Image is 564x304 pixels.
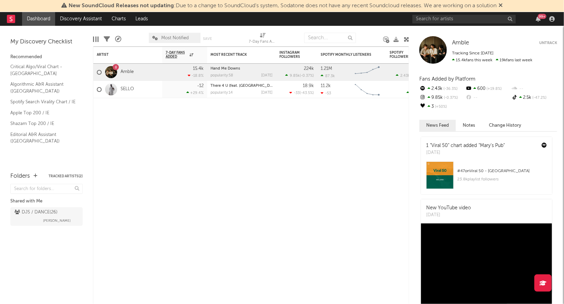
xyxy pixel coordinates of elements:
[290,74,300,78] span: 9.85k
[301,74,313,78] span: -0.37 %
[303,84,314,88] div: 18.9k
[479,143,505,148] a: "Mary's Pub"
[203,37,212,41] button: Save
[211,84,273,88] div: There 4 U (feat. BUZA)
[304,66,314,71] div: 224k
[390,51,414,59] div: Spotify Followers
[107,12,131,26] a: Charts
[211,67,273,71] div: Hand Me Downs
[121,86,134,92] a: SELLO
[412,15,516,23] input: Search for artists
[321,84,331,88] div: 11.2k
[419,102,465,111] div: 3
[452,40,469,46] a: Amble
[321,91,331,95] div: -53
[532,96,547,100] span: -47.2 %
[22,12,55,26] a: Dashboard
[211,84,279,88] a: There 4 U (feat. [GEOGRAPHIC_DATA])
[188,73,204,78] div: -18.8 %
[97,53,148,57] div: Artist
[442,87,458,91] span: -36.3 %
[485,87,502,91] span: +19.8 %
[396,73,424,78] div: ( )
[161,36,189,40] span: Most Notified
[352,81,383,98] svg: Chart title
[538,14,546,19] div: 99 +
[407,91,424,95] div: ( )
[452,58,492,62] span: 15.4k fans this week
[539,40,557,46] button: Untrack
[457,175,547,184] div: 23.8k playlist followers
[434,105,447,109] span: +50 %
[261,91,273,95] div: [DATE]
[10,53,83,61] div: Recommended
[400,74,410,78] span: 2.43k
[211,74,233,77] div: popularity: 58
[93,29,99,49] div: Edit Columns
[419,84,465,93] div: 2.43k
[452,58,532,62] span: 19k fans last week
[421,161,552,194] a: #47onViral 50 - [GEOGRAPHIC_DATA]23.8kplaylist followers
[419,76,475,82] span: Fans Added by Platform
[289,91,314,95] div: ( )
[104,29,110,49] div: Filters
[166,51,188,59] span: 7-Day Fans Added
[321,66,332,71] div: 1.21M
[457,167,547,175] div: # 47 on Viral 50 - [GEOGRAPHIC_DATA]
[352,64,383,81] svg: Chart title
[55,12,107,26] a: Discovery Assistant
[10,207,83,226] a: DJS / DANCE(26)[PERSON_NAME]
[482,120,528,131] button: Change History
[10,172,30,180] div: Folders
[10,63,76,77] a: Critical Algo/Viral Chart - [GEOGRAPHIC_DATA]
[261,74,273,77] div: [DATE]
[321,53,372,57] div: Spotify Monthly Listeners
[419,120,456,131] button: News Feed
[511,93,557,102] div: 2.5k
[186,91,204,95] div: +29.4 %
[249,29,277,49] div: 7-Day Fans Added (7-Day Fans Added)
[69,3,174,9] span: New SoundCloud Releases not updating
[465,93,511,102] div: --
[443,96,458,100] span: -0.37 %
[211,53,262,57] div: Most Recent Track
[285,73,314,78] div: ( )
[249,38,277,46] div: 7-Day Fans Added (7-Day Fans Added)
[49,175,83,178] button: Tracked Artists(2)
[10,197,83,206] div: Shared with Me
[294,91,300,95] span: -33
[419,93,465,102] div: 9.85k
[426,205,471,212] div: New YouTube video
[426,212,471,219] div: [DATE]
[304,33,356,43] input: Search...
[43,217,71,225] span: [PERSON_NAME]
[10,120,76,127] a: Shazam Top 200 / IE
[121,69,134,75] a: Amble
[511,84,557,93] div: --
[193,66,204,71] div: 15.4k
[536,16,541,22] button: 99+
[426,142,505,149] div: 1 "Viral 50" chart added
[499,3,503,9] span: Dismiss
[10,109,76,117] a: Apple Top 200 / IE
[131,12,153,26] a: Leads
[10,184,83,194] input: Search for folders...
[211,67,240,71] a: Hand Me Downs
[14,208,58,217] div: DJS / DANCE ( 26 )
[115,29,121,49] div: A&R Pipeline
[69,3,496,9] span: : Due to a change to SoundCloud's system, Sodatone does not have any recent Soundcloud releases. ...
[197,84,204,88] div: -12
[279,51,304,59] div: Instagram Followers
[452,51,493,55] span: Tracking Since: [DATE]
[10,38,83,46] div: My Discovery Checklist
[10,98,76,106] a: Spotify Search Virality Chart / IE
[465,84,511,93] div: 600
[10,131,76,145] a: Editorial A&R Assistant ([GEOGRAPHIC_DATA])
[456,120,482,131] button: Notes
[301,91,313,95] span: -43.5 %
[10,81,76,95] a: Algorithmic A&R Assistant ([GEOGRAPHIC_DATA])
[426,149,505,156] div: [DATE]
[321,74,335,78] div: 87.3k
[211,91,233,95] div: popularity: 14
